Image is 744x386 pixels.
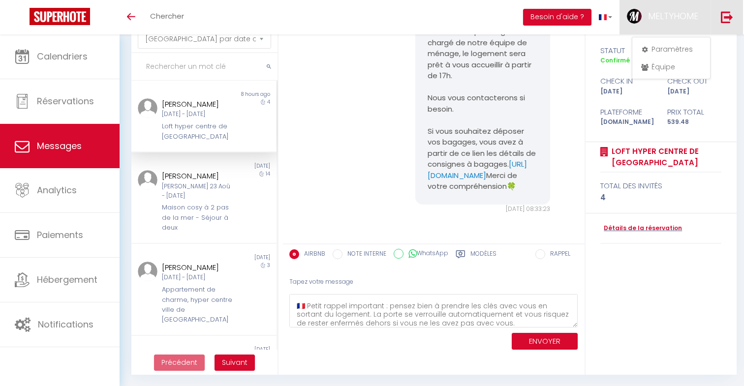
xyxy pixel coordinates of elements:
a: Détails de la réservation [600,224,682,233]
button: ENVOYER [512,333,578,350]
div: [DATE] 08:33:23 [415,205,550,214]
div: [DATE] [204,346,276,354]
button: Next [215,355,255,371]
div: Appartement de charme, hyper centre ville de [GEOGRAPHIC_DATA] [162,285,234,325]
button: Besoin d'aide ? [523,9,591,26]
div: [DATE] [204,254,276,262]
div: 8 hours ago [204,90,276,98]
span: 3 [267,262,270,269]
div: statut [594,45,661,57]
img: ... [138,262,157,281]
div: Tapez votre message [289,270,578,294]
span: Suivant [222,357,248,367]
div: check in [594,75,661,87]
a: [URL][DOMAIN_NAME] [428,159,527,180]
div: [DATE] [661,87,728,96]
span: 4 [267,98,270,106]
span: Notifications [38,318,93,330]
a: Équipe [635,59,708,75]
span: Précédent [161,357,197,367]
span: Confirmé [600,56,630,64]
div: Maison cosy à 2 pas de la mer - Séjour à deux [162,203,234,233]
div: [DOMAIN_NAME] [594,118,661,127]
button: Previous [154,355,205,371]
a: Paramètres [635,41,708,58]
label: AIRBNB [299,249,325,260]
span: Analytics [37,184,77,196]
label: NOTE INTERNE [342,249,386,260]
span: Calendriers [37,50,88,62]
span: Messages [37,140,82,152]
img: ... [138,170,157,190]
span: Chercher [150,11,184,21]
span: 14 [266,170,270,178]
a: Loft hyper centre de [GEOGRAPHIC_DATA] [608,146,721,169]
div: [DATE] - [DATE] [162,273,234,282]
span: Hébergement [37,273,97,286]
img: ... [138,98,157,118]
span: MELTYHOME [648,10,698,22]
div: [PERSON_NAME] 23 Aoû - [DATE] [162,182,234,201]
span: Paiements [37,229,83,241]
label: RAPPEL [545,249,570,260]
div: Loft hyper centre de [GEOGRAPHIC_DATA] [162,121,234,142]
div: [DATE] [204,162,276,170]
label: Modèles [470,249,496,262]
div: [DATE] - [DATE] [162,110,234,119]
button: Ouvrir le widget de chat LiveChat [8,4,37,33]
img: ... [627,9,642,24]
div: 539.48 [661,118,728,127]
span: Réservations [37,95,94,107]
img: Super Booking [30,8,90,25]
div: [PERSON_NAME] [162,170,234,182]
div: Plateforme [594,106,661,118]
div: [DATE] [594,87,661,96]
div: check out [661,75,728,87]
input: Rechercher un mot clé [131,53,278,81]
div: Prix total [661,106,728,118]
div: [PERSON_NAME] [162,98,234,110]
div: 4 [600,192,721,204]
label: WhatsApp [403,249,448,260]
div: total des invités [600,180,721,192]
div: [PERSON_NAME] [162,262,234,273]
img: logout [721,11,733,23]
